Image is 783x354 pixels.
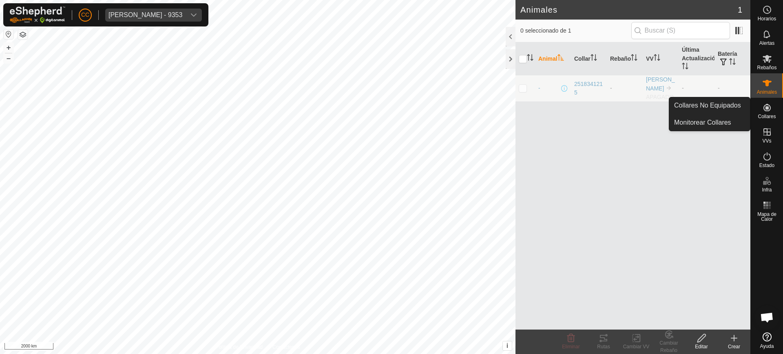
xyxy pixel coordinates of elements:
[669,97,750,114] a: Collares No Equipados
[503,341,512,350] button: i
[654,55,660,62] p-sorticon: Activar para ordenar
[738,4,742,16] span: 1
[620,343,652,350] div: Cambiar VV
[729,59,736,66] p-sorticon: Activar para ordenar
[520,26,631,35] span: 0 seleccionado de 1
[759,41,774,46] span: Alertas
[4,29,13,39] button: Restablecer Mapa
[574,80,604,97] div: 2518341215
[751,329,783,352] a: Ayuda
[682,64,688,70] p-sorticon: Activar para ordenar
[272,343,300,351] a: Contáctenos
[666,85,672,91] img: hasta
[714,42,750,75] th: Batería
[591,55,597,62] p-sorticon: Activar para ordenar
[652,339,685,354] div: Cambiar Rebaño
[646,94,674,100] span: APAGADO
[4,43,13,53] button: +
[538,84,540,92] span: -
[669,114,750,131] a: Monitorear Collares
[105,9,186,22] span: Raquel Saenz Blanco - 9353
[507,342,508,349] span: i
[631,55,637,62] p-sorticon: Activar para ordenar
[520,5,738,15] h2: Animales
[758,114,776,119] span: Collares
[562,344,580,350] span: Eliminar
[718,343,750,350] div: Crear
[610,84,639,92] div: -
[81,11,89,19] span: CC
[527,55,533,62] p-sorticon: Activar para ordenar
[760,344,774,349] span: Ayuda
[557,55,564,62] p-sorticon: Activar para ordenar
[108,12,182,18] div: [PERSON_NAME] - 9353
[535,42,571,75] th: Animal
[18,30,28,40] button: Capas del Mapa
[4,53,13,63] button: –
[607,42,643,75] th: Rebaño
[762,139,771,143] span: VVs
[674,101,741,110] span: Collares No Equipados
[682,85,684,91] span: -
[571,42,607,75] th: Collar
[10,7,65,23] img: Logo Gallagher
[714,75,750,101] td: -
[679,42,714,75] th: Última Actualización
[757,90,777,95] span: Animales
[186,9,202,22] div: dropdown trigger
[762,187,772,192] span: Infra
[216,343,263,351] a: Política de Privacidad
[758,16,776,21] span: Horarios
[755,305,779,330] div: Chat abierto
[646,76,675,92] a: [PERSON_NAME]
[631,22,730,39] input: Buscar (S)
[685,343,718,350] div: Editar
[757,65,776,70] span: Rebaños
[643,42,679,75] th: VV
[587,343,620,350] div: Rutas
[674,118,731,128] span: Monitorear Collares
[753,212,781,222] span: Mapa de Calor
[759,163,774,168] span: Estado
